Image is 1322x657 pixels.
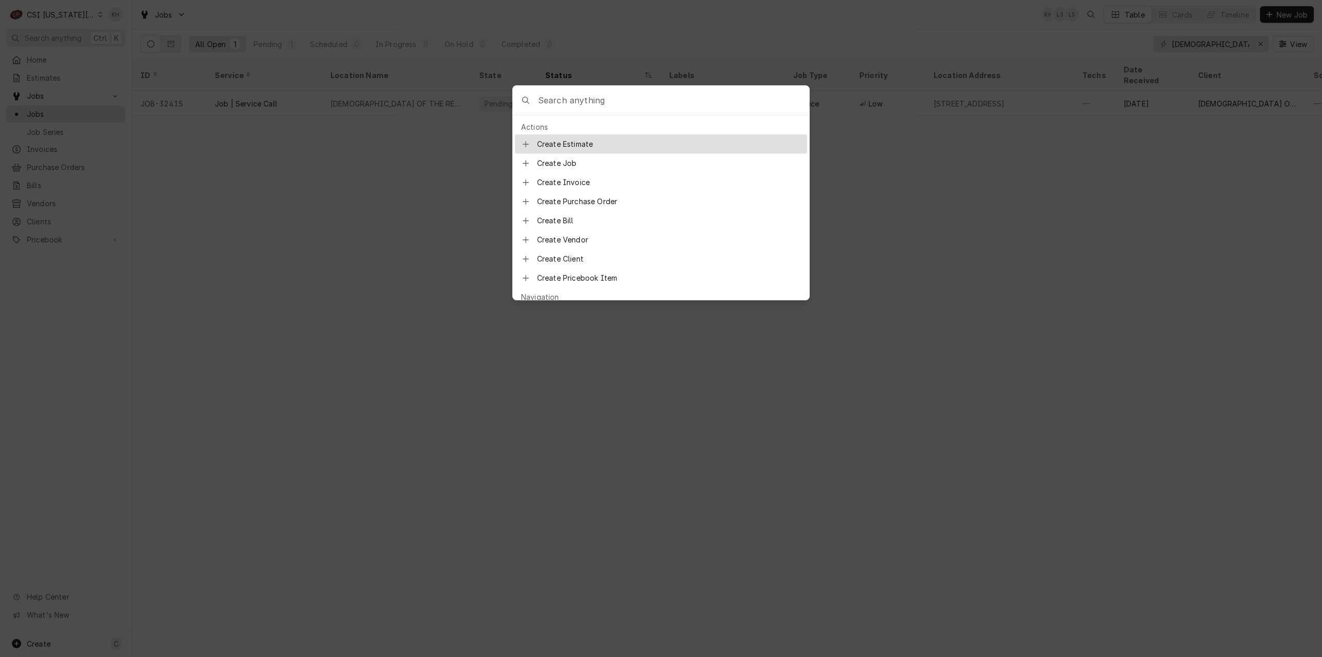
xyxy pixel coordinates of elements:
span: Create Client [537,253,801,264]
div: Suggestions [515,119,807,457]
span: Create Estimate [537,139,801,149]
span: Create Purchase Order [537,196,801,207]
div: Global Command Menu [512,85,810,300]
span: Create Job [537,158,801,169]
span: Create Vendor [537,234,801,245]
span: Create Pricebook Item [537,272,801,283]
span: Create Bill [537,215,801,226]
div: Navigation [515,289,807,304]
input: Search anything [538,86,809,115]
span: Create Invoice [537,177,801,188]
div: Actions [515,119,807,134]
